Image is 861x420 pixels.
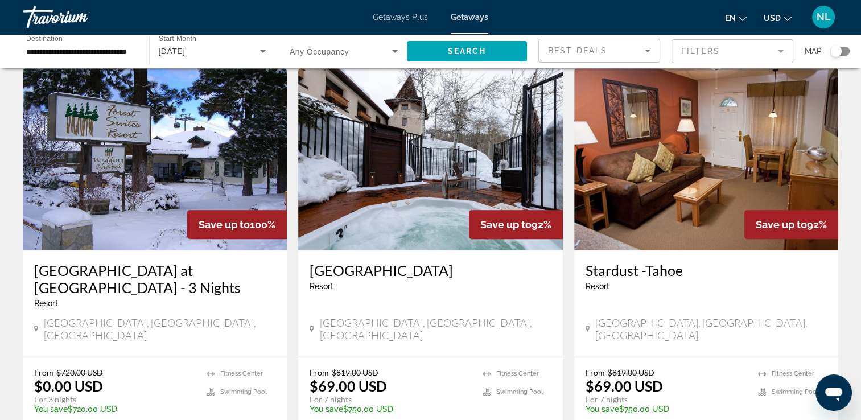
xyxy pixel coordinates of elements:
a: Stardust -Tahoe [586,262,827,279]
a: Getaways Plus [373,13,428,22]
span: Save up to [199,219,250,230]
span: From [34,368,53,377]
button: Search [407,41,528,61]
span: From [586,368,605,377]
a: [GEOGRAPHIC_DATA] at [GEOGRAPHIC_DATA] - 3 Nights [34,262,275,296]
span: Swimming Pool [220,388,267,396]
p: $0.00 USD [34,377,103,394]
span: Map [805,43,822,59]
span: Resort [310,282,333,291]
img: RK73E01X.jpg [23,68,287,250]
img: 0515I01L.jpg [574,68,838,250]
button: User Menu [809,5,838,29]
span: NL [817,11,831,23]
span: Fitness Center [496,370,539,377]
p: $750.00 USD [310,405,471,414]
span: Start Month [159,35,196,43]
span: Search [447,47,486,56]
button: Filter [672,39,793,64]
span: Swimming Pool [772,388,818,396]
span: You save [310,405,343,414]
span: [GEOGRAPHIC_DATA], [GEOGRAPHIC_DATA], [GEOGRAPHIC_DATA] [44,316,275,341]
span: $819.00 USD [332,368,378,377]
p: $69.00 USD [586,377,663,394]
span: $819.00 USD [608,368,654,377]
span: Resort [586,282,609,291]
span: $720.00 USD [56,368,103,377]
a: Travorium [23,2,137,32]
p: $750.00 USD [586,405,747,414]
span: From [310,368,329,377]
span: Best Deals [548,46,607,55]
button: Change currency [764,10,792,26]
span: Resort [34,299,58,308]
span: Save up to [756,219,807,230]
p: $720.00 USD [34,405,195,414]
span: Fitness Center [220,370,263,377]
img: 0916O01X.jpg [298,68,562,250]
span: [DATE] [159,47,186,56]
span: Swimming Pool [496,388,543,396]
div: 92% [469,210,563,239]
span: Save up to [480,219,532,230]
a: [GEOGRAPHIC_DATA] [310,262,551,279]
span: You save [586,405,619,414]
button: Change language [725,10,747,26]
div: 100% [187,210,287,239]
span: en [725,14,736,23]
div: 92% [744,210,838,239]
a: Getaways [451,13,488,22]
span: You save [34,405,68,414]
span: USD [764,14,781,23]
span: [GEOGRAPHIC_DATA], [GEOGRAPHIC_DATA], [GEOGRAPHIC_DATA] [595,316,827,341]
mat-select: Sort by [548,44,650,57]
p: For 3 nights [34,394,195,405]
span: [GEOGRAPHIC_DATA], [GEOGRAPHIC_DATA], [GEOGRAPHIC_DATA] [320,316,551,341]
p: $69.00 USD [310,377,387,394]
p: For 7 nights [310,394,471,405]
span: Destination [26,35,63,42]
span: Any Occupancy [290,47,349,56]
span: Fitness Center [772,370,814,377]
p: For 7 nights [586,394,747,405]
iframe: Button to launch messaging window [815,374,852,411]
